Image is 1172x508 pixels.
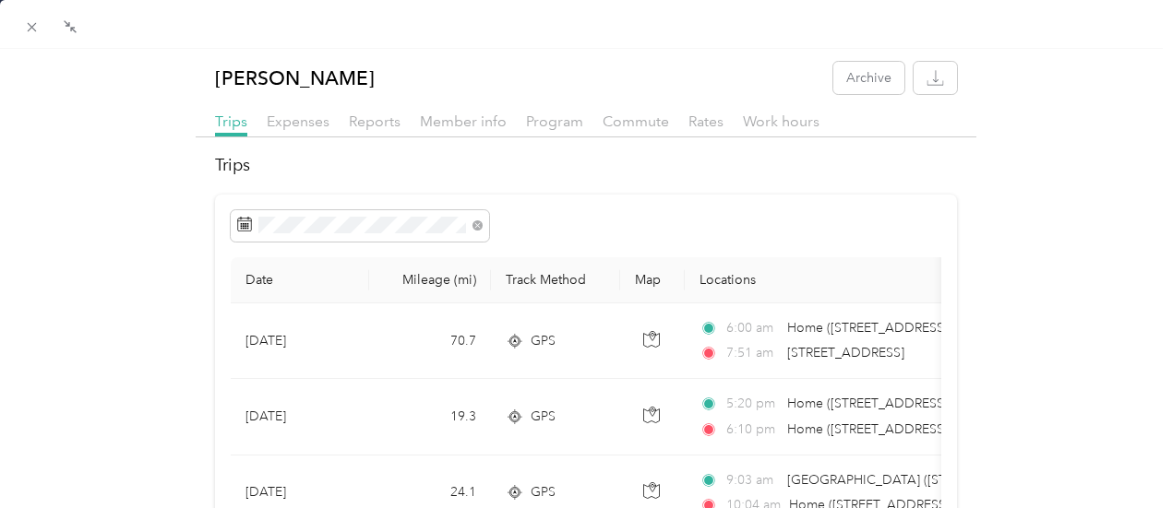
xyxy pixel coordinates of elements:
span: Reports [349,112,401,130]
span: GPS [531,331,556,351]
span: Rates [688,112,724,130]
span: 6:00 am [726,318,779,338]
span: 6:10 pm [726,419,779,440]
th: Track Method [491,257,620,303]
span: GPS [531,407,556,427]
th: Map [620,257,685,303]
td: [DATE] [231,379,369,455]
span: Work hours [743,112,819,130]
td: 19.3 [369,379,491,455]
span: 5:20 pm [726,394,779,414]
span: [STREET_ADDRESS] [787,345,904,360]
span: Trips [215,112,247,130]
iframe: Everlance-gr Chat Button Frame [1069,405,1172,508]
span: Expenses [267,112,329,130]
span: 9:03 am [726,470,779,490]
button: Archive [833,62,904,94]
p: [PERSON_NAME] [215,62,375,94]
td: [DATE] [231,303,369,379]
th: Date [231,257,369,303]
span: Home ([STREET_ADDRESS]) [787,396,951,411]
span: Home ([STREET_ADDRESS]) [787,421,951,437]
span: 7:51 am [726,343,779,363]
span: [GEOGRAPHIC_DATA] ([STREET_ADDRESS]) [787,472,1048,488]
span: Commute [603,112,669,130]
h2: Trips [215,153,958,178]
span: Member info [420,112,507,130]
td: 70.7 [369,303,491,379]
span: Program [526,112,583,130]
span: GPS [531,482,556,502]
th: Locations [685,257,1109,303]
span: Home ([STREET_ADDRESS]) [787,320,951,336]
th: Mileage (mi) [369,257,491,303]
